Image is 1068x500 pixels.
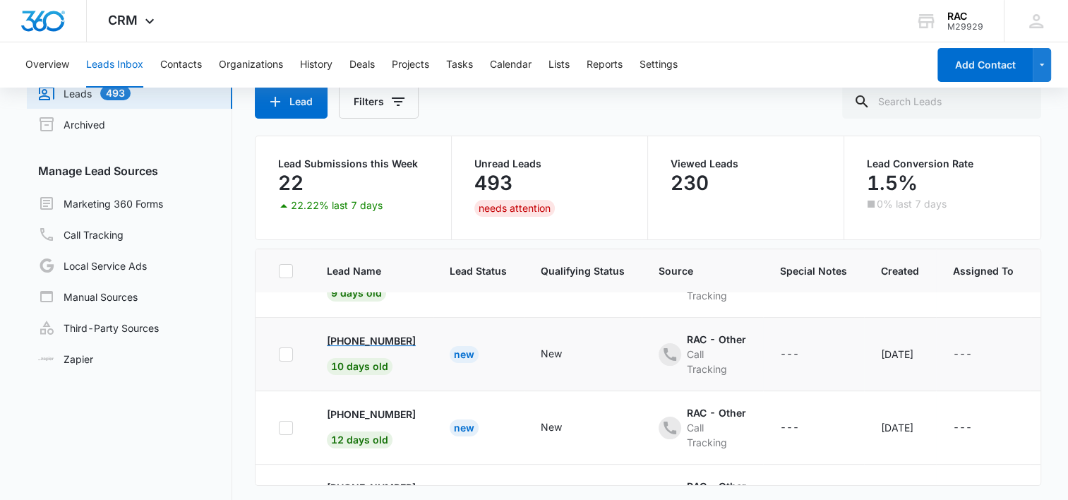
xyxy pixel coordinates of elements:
div: [DATE] [881,347,919,362]
p: Lead Conversion Rate [867,159,1018,169]
a: Marketing 360 Forms [38,195,163,212]
div: RAC - Other [687,332,746,347]
span: Source [659,263,746,278]
a: Third-Party Sources [38,319,159,336]
div: - - Select to Edit Field [780,346,824,363]
button: Filters [339,85,419,119]
p: Viewed Leads [671,159,821,169]
div: - - Select to Edit Field [780,419,824,436]
div: Call Tracking [687,347,746,376]
button: Settings [640,42,678,88]
p: [PHONE_NUMBER] [327,333,416,348]
div: [DATE] [881,420,919,435]
a: Archived [38,116,105,133]
div: needs attention [474,200,555,217]
a: New [450,422,479,434]
button: Overview [25,42,69,88]
p: 230 [671,172,709,194]
div: Call Tracking [687,420,746,450]
div: - - Select to Edit Field [953,346,997,363]
div: RAC - Other [687,405,746,420]
div: - - Select to Edit Field [541,419,587,436]
div: New [541,419,562,434]
button: Organizations [219,42,283,88]
div: New [450,419,479,436]
p: 1.5% [867,172,918,194]
div: New [450,346,479,363]
h3: Manage Lead Sources [27,162,232,179]
button: Contacts [160,42,202,88]
div: New [541,346,562,361]
p: 22.22% last 7 days [291,201,383,210]
button: Add Contact [937,48,1033,82]
span: Qualifying Status [541,263,625,278]
a: Local Service Ads [38,257,147,274]
div: - - Select to Edit Field [953,419,997,436]
span: Lead Name [327,263,416,278]
button: Lead [255,85,328,119]
button: Projects [392,42,429,88]
a: [PHONE_NUMBER]12 days old [327,407,416,446]
span: 10 days old [327,358,392,375]
a: Manual Sources [38,288,138,305]
span: Assigned To [953,263,1014,278]
button: Leads Inbox [86,42,143,88]
span: Lead Status [450,263,507,278]
a: Call Tracking [38,226,124,243]
p: 22 [278,172,304,194]
p: Lead Submissions this Week [278,159,428,169]
p: Unread Leads [474,159,625,169]
span: CRM [108,13,138,28]
p: [PHONE_NUMBER] [327,480,416,495]
span: 9 days old [327,285,386,302]
div: RAC - Other [687,479,746,494]
p: 493 [474,172,512,194]
a: Leads493 [38,85,131,102]
div: account id [947,22,983,32]
a: New [450,348,479,360]
button: Deals [349,42,375,88]
p: [PHONE_NUMBER] [327,407,416,422]
p: 0% last 7 days [877,199,947,209]
button: Reports [587,42,623,88]
div: --- [780,346,799,363]
button: Lists [548,42,570,88]
button: Tasks [446,42,473,88]
span: Created [881,263,919,278]
div: --- [780,419,799,436]
button: History [300,42,332,88]
button: Calendar [490,42,532,88]
span: 12 days old [327,431,392,448]
a: [PHONE_NUMBER]10 days old [327,333,416,372]
span: Special Notes [780,263,847,278]
a: Zapier [38,352,93,367]
div: --- [953,346,972,363]
div: --- [953,419,972,436]
input: Search Leads [842,85,1041,119]
a: [PHONE_NUMBER]9 days old [327,260,416,299]
div: account name [947,11,983,22]
div: - - Select to Edit Field [541,346,587,363]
